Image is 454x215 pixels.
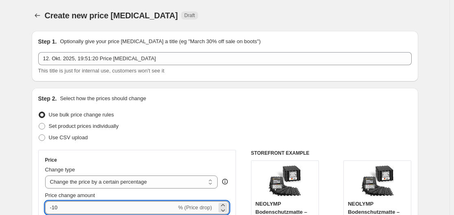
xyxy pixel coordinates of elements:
[45,192,95,198] span: Price change amount
[45,201,177,214] input: -15
[49,134,88,140] span: Use CSV upload
[60,37,260,46] p: Optionally give your price [MEDICAL_DATA] a title (eg "March 30% off sale on boots")
[251,150,412,156] h6: STOREFRONT EXAMPLE
[45,11,178,20] span: Create new price [MEDICAL_DATA]
[361,165,394,197] img: 81Ka3_VrInL_80x.jpg
[45,157,57,163] h3: Price
[221,178,229,186] div: help
[38,52,412,65] input: 30% off holiday sale
[38,68,164,74] span: This title is just for internal use, customers won't see it
[49,123,119,129] span: Set product prices individually
[60,94,146,103] p: Select how the prices should change
[38,94,57,103] h2: Step 2.
[184,12,195,19] span: Draft
[49,112,114,118] span: Use bulk price change rules
[38,37,57,46] h2: Step 1.
[45,167,75,173] span: Change type
[178,204,212,211] span: % (Price drop)
[32,10,43,21] button: Price change jobs
[268,165,301,197] img: 81Ka3_VrInL_80x.jpg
